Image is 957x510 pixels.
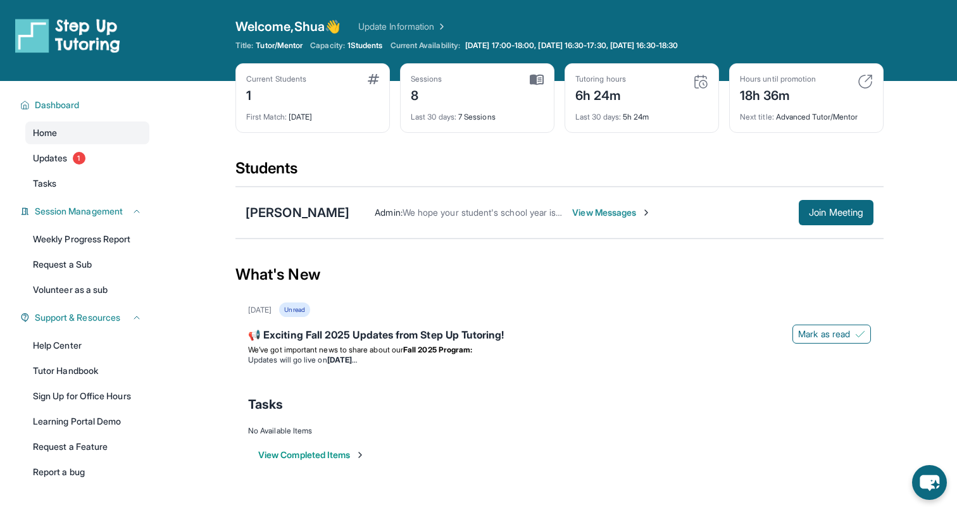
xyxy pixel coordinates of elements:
a: Volunteer as a sub [25,278,149,301]
img: Chevron-Right [641,208,651,218]
span: Title: [235,40,253,51]
div: Current Students [246,74,306,84]
button: Join Meeting [799,200,873,225]
span: Join Meeting [809,209,863,216]
div: Sessions [411,74,442,84]
div: 8 [411,84,442,104]
a: Updates1 [25,147,149,170]
a: [DATE] 17:00-18:00, [DATE] 16:30-17:30, [DATE] 16:30-18:30 [463,40,680,51]
span: Welcome, Shua 👋 [235,18,341,35]
div: 📢 Exciting Fall 2025 Updates from Step Up Tutoring! [248,327,871,345]
span: 1 Students [347,40,383,51]
div: 18h 36m [740,84,816,104]
a: Help Center [25,334,149,357]
span: Last 30 days : [411,112,456,121]
div: Hours until promotion [740,74,816,84]
div: 7 Sessions [411,104,544,122]
a: Sign Up for Office Hours [25,385,149,407]
a: Request a Feature [25,435,149,458]
img: card [858,74,873,89]
span: Admin : [375,207,402,218]
div: Tutoring hours [575,74,626,84]
button: Session Management [30,205,142,218]
img: logo [15,18,120,53]
a: Tutor Handbook [25,359,149,382]
div: 5h 24m [575,104,708,122]
span: We’ve got important news to share about our [248,345,403,354]
span: Next title : [740,112,774,121]
span: Current Availability: [391,40,460,51]
span: Tasks [33,177,56,190]
img: Chevron Right [434,20,447,33]
span: [DATE] 17:00-18:00, [DATE] 16:30-17:30, [DATE] 16:30-18:30 [465,40,678,51]
div: No Available Items [248,426,871,436]
button: Support & Resources [30,311,142,324]
a: Request a Sub [25,253,149,276]
span: View Messages [572,206,651,219]
button: Mark as read [792,325,871,344]
a: Weekly Progress Report [25,228,149,251]
img: card [693,74,708,89]
a: Tasks [25,172,149,195]
a: Learning Portal Demo [25,410,149,433]
img: card [530,74,544,85]
span: Home [33,127,57,139]
button: Dashboard [30,99,142,111]
span: Dashboard [35,99,80,111]
span: Support & Resources [35,311,120,324]
button: chat-button [912,465,947,500]
span: Updates [33,152,68,165]
img: card [368,74,379,84]
a: Update Information [358,20,447,33]
div: Unread [279,302,310,317]
div: Advanced Tutor/Mentor [740,104,873,122]
div: 6h 24m [575,84,626,104]
span: Tutor/Mentor [256,40,303,51]
span: Session Management [35,205,123,218]
span: First Match : [246,112,287,121]
div: 1 [246,84,306,104]
strong: Fall 2025 Program: [403,345,472,354]
span: Mark as read [798,328,850,340]
a: Home [25,121,149,144]
strong: [DATE] [327,355,357,364]
div: [DATE] [248,305,272,315]
a: Report a bug [25,461,149,483]
div: [DATE] [246,104,379,122]
span: Last 30 days : [575,112,621,121]
img: Mark as read [855,329,865,339]
span: 1 [73,152,85,165]
div: What's New [235,247,884,302]
li: Updates will go live on [248,355,871,365]
div: [PERSON_NAME] [246,204,349,221]
button: View Completed Items [258,449,365,461]
span: Tasks [248,395,283,413]
div: Students [235,158,884,186]
span: Capacity: [310,40,345,51]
